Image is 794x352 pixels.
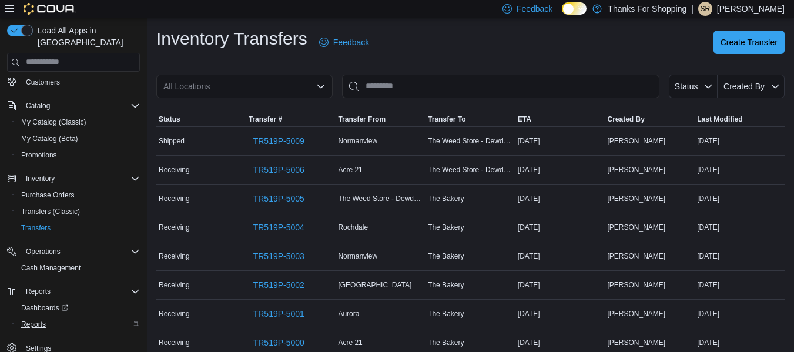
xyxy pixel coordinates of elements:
[16,132,140,146] span: My Catalog (Beta)
[159,115,180,124] span: Status
[338,223,368,232] span: Rochdale
[21,74,140,89] span: Customers
[21,150,57,160] span: Promotions
[16,301,73,315] a: Dashboards
[156,27,307,51] h1: Inventory Transfers
[12,147,145,163] button: Promotions
[16,205,140,219] span: Transfers (Classic)
[21,320,46,329] span: Reports
[26,247,61,256] span: Operations
[249,115,282,124] span: Transfer #
[338,252,377,261] span: Normanview
[16,188,79,202] a: Purchase Orders
[428,194,464,203] span: The Bakery
[426,112,515,126] button: Transfer To
[249,187,309,210] a: TR519P-5005
[12,203,145,220] button: Transfers (Classic)
[12,130,145,147] button: My Catalog (Beta)
[515,134,605,148] div: [DATE]
[608,194,666,203] span: [PERSON_NAME]
[21,284,140,299] span: Reports
[12,260,145,276] button: Cash Management
[515,192,605,206] div: [DATE]
[253,193,304,205] span: TR519P-5005
[608,252,666,261] span: [PERSON_NAME]
[21,223,51,233] span: Transfers
[608,136,666,146] span: [PERSON_NAME]
[12,300,145,316] a: Dashboards
[21,75,65,89] a: Customers
[249,158,309,182] a: TR519P-5006
[24,3,76,15] img: Cova
[515,278,605,292] div: [DATE]
[517,3,552,15] span: Feedback
[21,172,59,186] button: Inventory
[26,287,51,296] span: Reports
[21,99,140,113] span: Catalog
[16,221,140,235] span: Transfers
[33,25,140,48] span: Load All Apps in [GEOGRAPHIC_DATA]
[159,165,190,175] span: Receiving
[695,278,785,292] div: [DATE]
[16,148,62,162] a: Promotions
[156,112,246,126] button: Status
[515,249,605,263] div: [DATE]
[21,190,75,200] span: Purchase Orders
[21,263,81,273] span: Cash Management
[21,244,140,259] span: Operations
[608,223,666,232] span: [PERSON_NAME]
[695,163,785,177] div: [DATE]
[12,114,145,130] button: My Catalog (Classic)
[338,338,362,347] span: Acre 21
[723,82,765,91] span: Created By
[253,279,304,291] span: TR519P-5002
[515,307,605,321] div: [DATE]
[333,36,369,48] span: Feedback
[159,280,190,290] span: Receiving
[2,170,145,187] button: Inventory
[159,223,190,232] span: Receiving
[253,250,304,262] span: TR519P-5003
[253,337,304,348] span: TR519P-5000
[253,164,304,176] span: TR519P-5006
[253,308,304,320] span: TR519P-5001
[698,2,712,16] div: Sam Richenberger
[338,194,423,203] span: The Weed Store - Dewdney
[16,301,140,315] span: Dashboards
[253,222,304,233] span: TR519P-5004
[713,31,785,54] button: Create Transfer
[718,75,785,98] button: Created By
[21,172,140,186] span: Inventory
[249,244,309,268] a: TR519P-5003
[428,252,464,261] span: The Bakery
[159,136,185,146] span: Shipped
[428,223,464,232] span: The Bakery
[316,82,326,91] button: Open list of options
[21,244,65,259] button: Operations
[691,2,694,16] p: |
[16,132,83,146] a: My Catalog (Beta)
[428,309,464,319] span: The Bakery
[338,136,377,146] span: Normanview
[159,252,190,261] span: Receiving
[2,98,145,114] button: Catalog
[12,316,145,333] button: Reports
[675,82,698,91] span: Status
[249,302,309,326] a: TR519P-5001
[608,309,666,319] span: [PERSON_NAME]
[695,336,785,350] div: [DATE]
[669,75,718,98] button: Status
[21,207,80,216] span: Transfers (Classic)
[249,216,309,239] a: TR519P-5004
[26,101,50,110] span: Catalog
[338,280,411,290] span: [GEOGRAPHIC_DATA]
[608,165,666,175] span: [PERSON_NAME]
[159,194,190,203] span: Receiving
[16,115,91,129] a: My Catalog (Classic)
[2,73,145,90] button: Customers
[21,134,78,143] span: My Catalog (Beta)
[21,303,68,313] span: Dashboards
[16,317,51,331] a: Reports
[338,115,386,124] span: Transfer From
